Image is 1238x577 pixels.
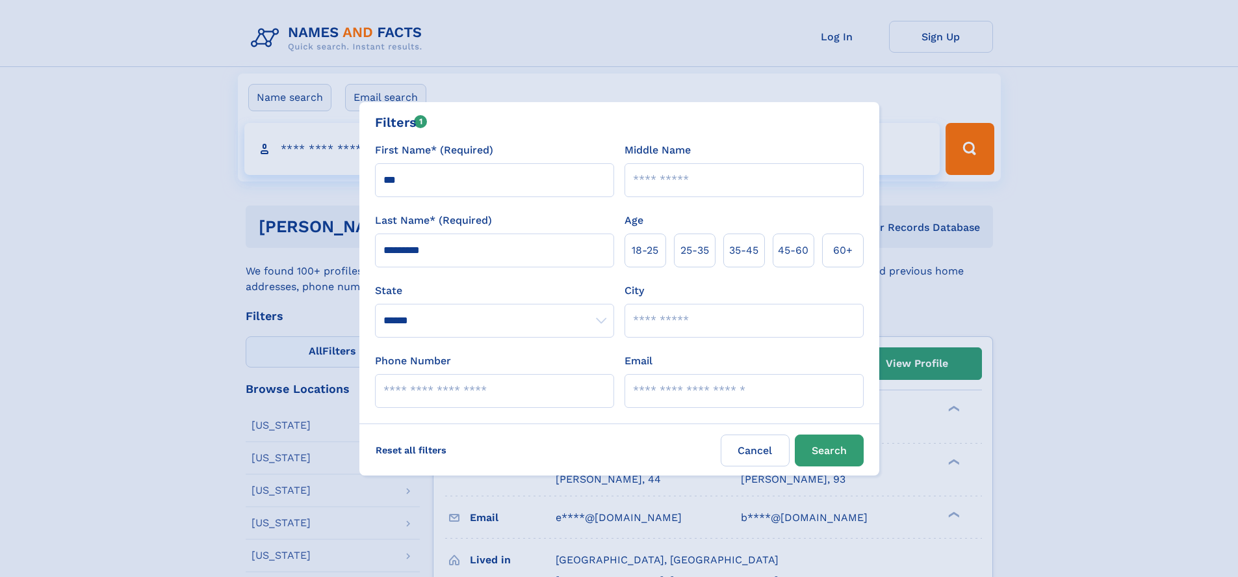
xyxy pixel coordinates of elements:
button: Search [795,435,864,466]
div: Filters [375,113,428,132]
span: 60+ [833,243,853,258]
label: Age [625,213,643,228]
span: 45‑60 [778,243,808,258]
label: Phone Number [375,353,451,369]
label: Last Name* (Required) [375,213,492,228]
label: Email [625,353,652,369]
span: 25‑35 [680,243,709,258]
label: First Name* (Required) [375,142,493,158]
label: City [625,283,644,299]
label: Cancel [721,435,790,466]
label: Middle Name [625,142,691,158]
label: Reset all filters [367,435,455,466]
span: 18‑25 [632,243,658,258]
label: State [375,283,614,299]
span: 35‑45 [729,243,758,258]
